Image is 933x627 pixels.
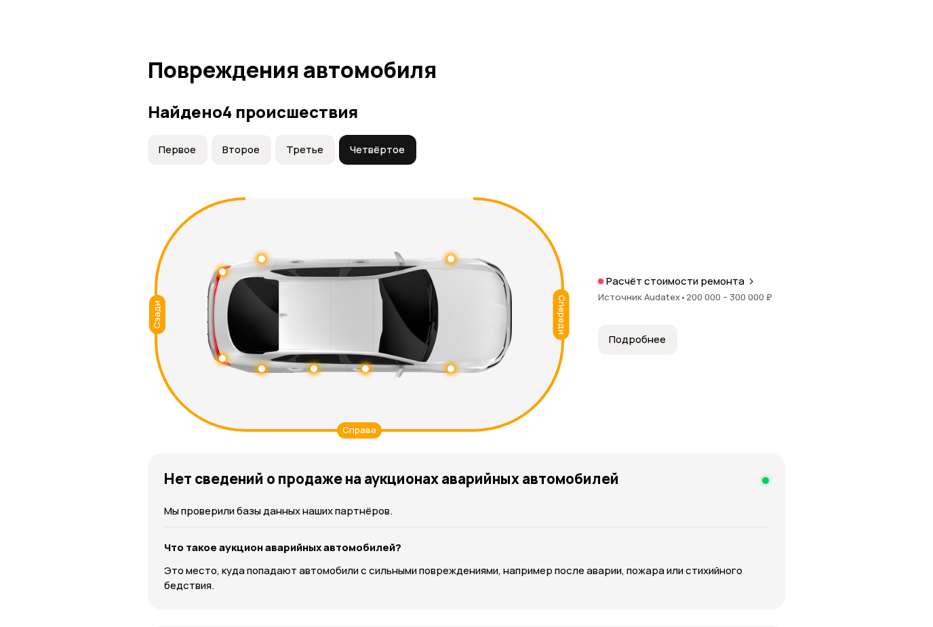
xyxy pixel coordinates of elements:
[598,325,677,355] button: Подробнее
[159,143,196,157] span: Первое
[686,291,772,303] span: 200 000 – 300 000 ₽
[148,58,785,82] h1: Повреждения автомобиля
[598,291,686,303] span: Источник Audatex
[149,295,165,334] div: Сзади
[164,540,401,554] strong: Что такое аукцион аварийных автомобилей?
[164,470,619,487] h4: Нет сведений о продаже на аукционах аварийных автомобилей
[212,135,271,165] button: Второе
[553,289,570,340] div: Спереди
[286,143,323,157] span: Третье
[337,422,382,439] div: Справа
[609,333,666,346] span: Подробнее
[680,291,686,303] span: •
[222,143,260,157] span: Второе
[606,275,745,288] p: Расчёт стоимости ремонта
[275,135,335,165] button: Третье
[148,135,207,165] button: Первое
[339,135,416,165] button: Четвёртое
[164,563,769,593] p: Это место, куда попадают автомобили с сильными повреждениями, например после аварии, пожара или с...
[350,143,405,157] span: Четвёртое
[164,504,769,519] p: Мы проверили базы данных наших партнёров.
[148,102,785,121] h3: Найдено 4 происшествия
